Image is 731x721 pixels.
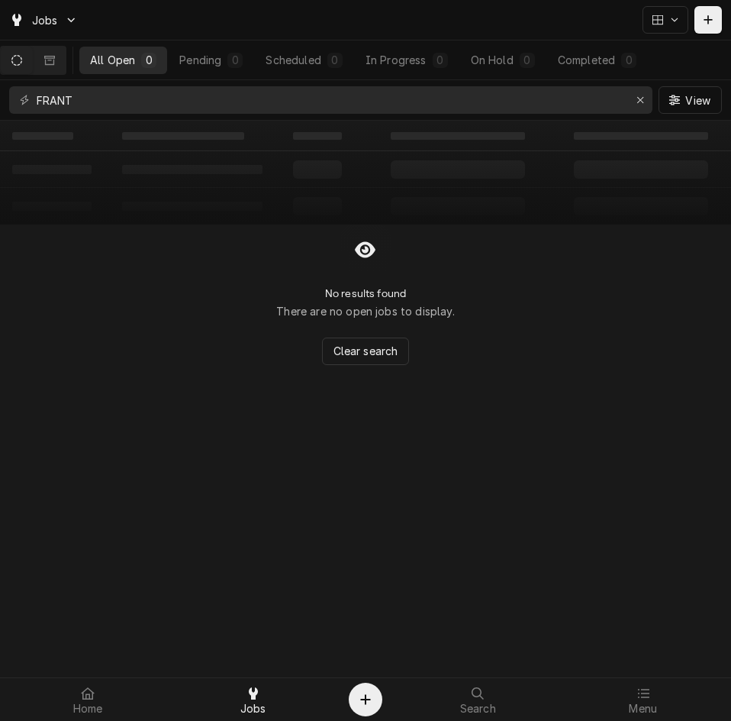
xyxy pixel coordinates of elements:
[349,683,382,716] button: Create Object
[144,52,153,68] div: 0
[122,132,244,140] span: ‌
[230,52,240,68] div: 0
[266,52,320,68] div: Scheduled
[240,703,266,715] span: Jobs
[558,52,615,68] div: Completed
[659,86,722,114] button: View
[460,703,496,715] span: Search
[3,8,84,33] a: Go to Jobs
[90,52,135,68] div: All Open
[471,52,514,68] div: On Hold
[436,52,445,68] div: 0
[12,132,73,140] span: ‌
[293,132,342,140] span: ‌
[365,52,427,68] div: In Progress
[172,681,336,718] a: Jobs
[574,132,708,140] span: ‌
[322,338,410,365] button: Clear search
[37,86,623,114] input: Keyword search
[330,343,401,359] span: Clear search
[562,681,726,718] a: Menu
[396,681,560,718] a: Search
[624,52,633,68] div: 0
[628,88,652,112] button: Erase input
[73,703,103,715] span: Home
[32,12,58,28] span: Jobs
[179,52,221,68] div: Pending
[629,703,657,715] span: Menu
[6,681,170,718] a: Home
[276,303,454,319] p: There are no open jobs to display.
[330,52,340,68] div: 0
[325,287,407,300] h2: No results found
[682,92,713,108] span: View
[391,132,525,140] span: ‌
[523,52,532,68] div: 0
